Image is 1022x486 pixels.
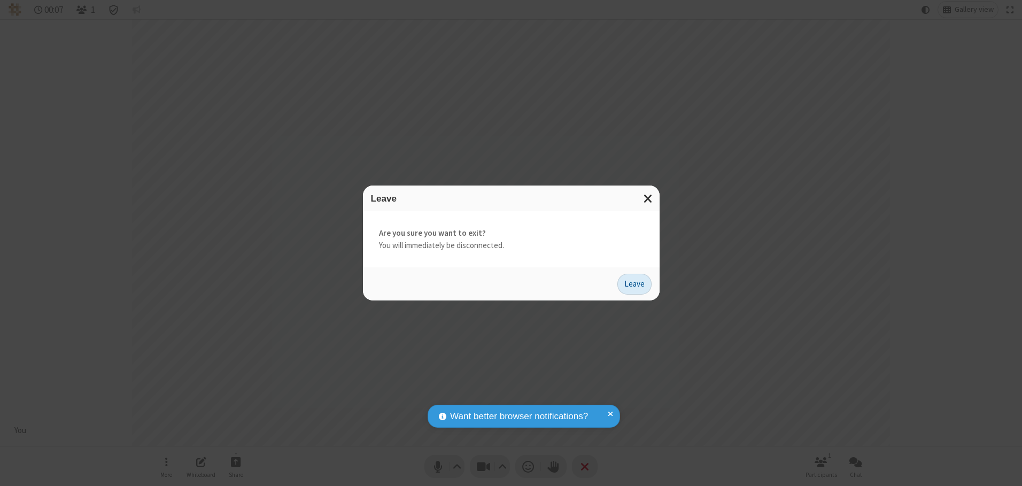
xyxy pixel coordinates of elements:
div: You will immediately be disconnected. [363,211,660,267]
strong: Are you sure you want to exit? [379,227,644,240]
span: Want better browser notifications? [450,410,588,423]
button: Close modal [637,186,660,212]
h3: Leave [371,194,652,204]
button: Leave [617,274,652,295]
